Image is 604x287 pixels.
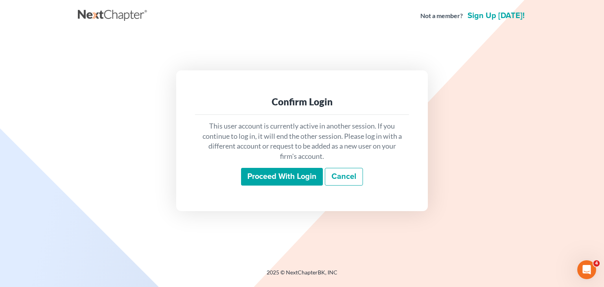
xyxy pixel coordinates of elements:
a: Cancel [325,168,363,186]
input: Proceed with login [241,168,323,186]
strong: Not a member? [420,11,463,20]
iframe: Intercom live chat [577,260,596,279]
div: Confirm Login [201,96,403,108]
a: Sign up [DATE]! [466,12,526,20]
p: This user account is currently active in another session. If you continue to log in, it will end ... [201,121,403,162]
span: 4 [593,260,600,267]
div: 2025 © NextChapterBK, INC [78,269,526,283]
